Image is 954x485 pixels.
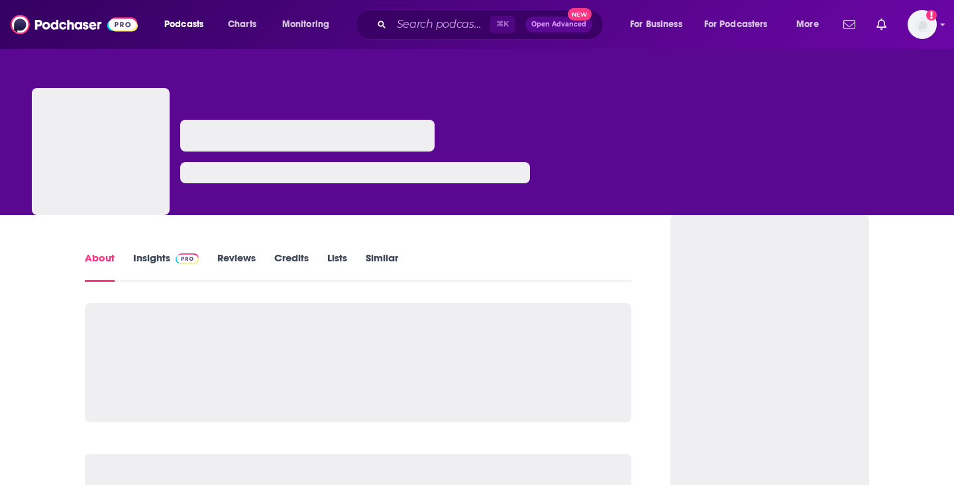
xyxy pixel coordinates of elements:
[155,14,221,35] button: open menu
[228,15,256,34] span: Charts
[704,15,768,34] span: For Podcasters
[796,15,819,34] span: More
[164,15,203,34] span: Podcasts
[282,15,329,34] span: Monitoring
[217,251,256,282] a: Reviews
[274,251,309,282] a: Credits
[838,13,861,36] a: Show notifications dropdown
[926,10,937,21] svg: Add a profile image
[871,13,892,36] a: Show notifications dropdown
[133,251,199,282] a: InsightsPodchaser Pro
[368,9,616,40] div: Search podcasts, credits, & more...
[531,21,586,28] span: Open Advanced
[219,14,264,35] a: Charts
[11,12,138,37] img: Podchaser - Follow, Share and Rate Podcasts
[630,15,682,34] span: For Business
[273,14,346,35] button: open menu
[568,8,592,21] span: New
[787,14,835,35] button: open menu
[85,251,115,282] a: About
[490,16,515,33] span: ⌘ K
[525,17,592,32] button: Open AdvancedNew
[908,10,937,39] img: User Profile
[908,10,937,39] button: Show profile menu
[696,14,787,35] button: open menu
[621,14,699,35] button: open menu
[327,251,347,282] a: Lists
[908,10,937,39] span: Logged in as JamesRod2024
[176,253,199,264] img: Podchaser Pro
[366,251,398,282] a: Similar
[392,14,490,35] input: Search podcasts, credits, & more...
